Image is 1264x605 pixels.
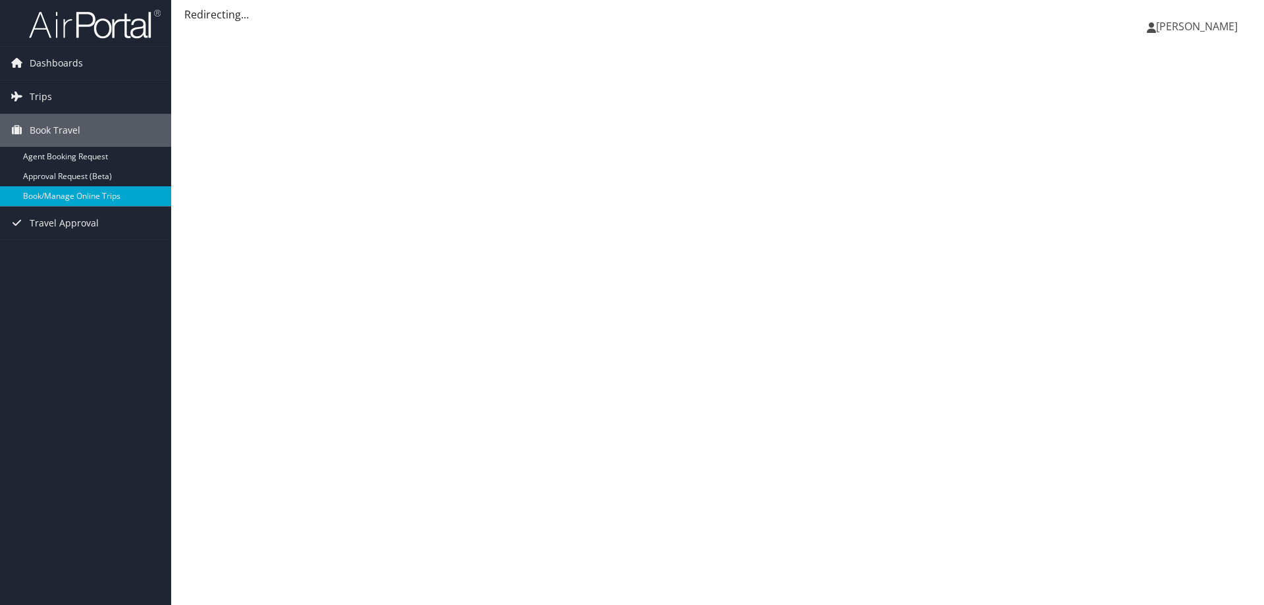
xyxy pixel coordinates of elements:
[1156,19,1238,34] span: [PERSON_NAME]
[184,7,1251,22] div: Redirecting...
[30,47,83,80] span: Dashboards
[1147,7,1251,46] a: [PERSON_NAME]
[30,80,52,113] span: Trips
[30,114,80,147] span: Book Travel
[30,207,99,240] span: Travel Approval
[29,9,161,39] img: airportal-logo.png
